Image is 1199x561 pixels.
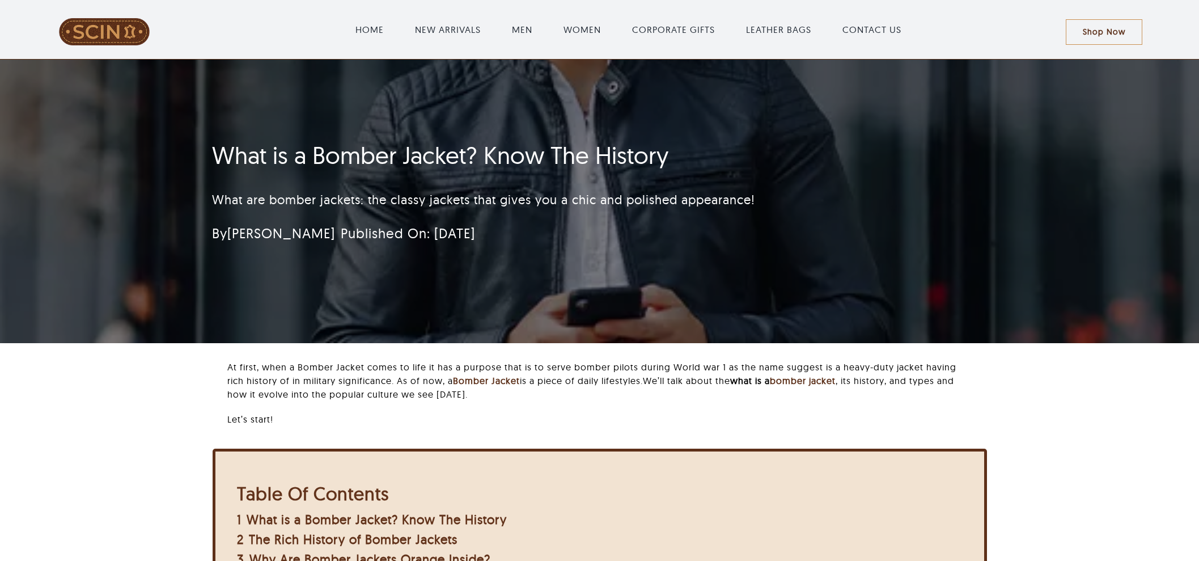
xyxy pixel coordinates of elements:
[237,482,389,505] b: Table Of Contents
[247,512,507,528] span: What is a Bomber Jacket? Know The History
[1066,19,1142,45] a: Shop Now
[341,225,475,242] span: Published On: [DATE]
[770,375,836,386] a: bomber jacket
[212,225,335,242] span: By
[746,23,811,36] a: LEATHER BAGS
[564,23,601,36] a: WOMEN
[1083,27,1125,37] span: Shop Now
[227,225,335,242] a: [PERSON_NAME]
[249,532,457,547] span: The Rich History of Bomber Jackets
[512,23,532,36] a: MEN
[227,412,972,426] p: Let’s start!
[453,375,520,386] a: Bomber Jacket
[192,11,1065,48] nav: Main Menu
[415,23,481,36] a: NEW ARRIVALS
[237,532,457,547] a: 2 The Rich History of Bomber Jackets
[842,23,901,36] a: CONTACT US
[237,512,507,528] a: 1 What is a Bomber Jacket? Know The History
[237,532,244,547] span: 2
[212,191,852,209] p: What are bomber jackets: the classy jackets that gives you a chic and polished appearance!
[227,360,972,401] p: At first, when a Bomber Jacket comes to life it has a purpose that is to serve bomber pilots duri...
[212,141,852,170] h1: What is a Bomber Jacket? Know The History
[632,23,715,36] a: CORPORATE GIFTS
[355,23,384,36] a: HOME
[730,375,836,386] strong: what is a
[237,512,242,528] span: 1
